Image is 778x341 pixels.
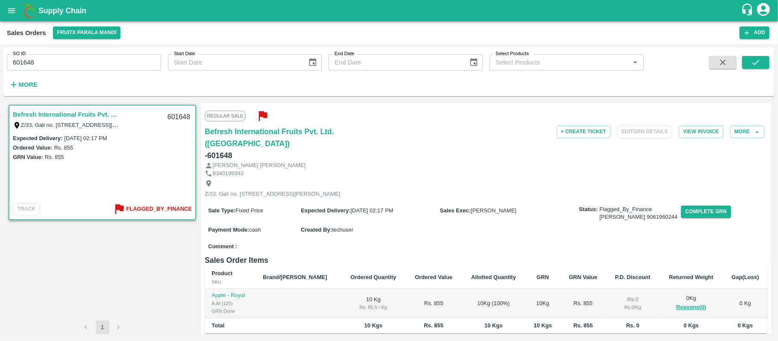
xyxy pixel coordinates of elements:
h6: - 601648 [205,150,232,162]
p: [PERSON_NAME] [PERSON_NAME] [213,162,305,170]
b: Rs. 0 [626,322,640,329]
div: 10 Kg ( 100 %) [469,300,519,308]
button: Add [740,26,769,39]
button: open drawer [2,1,21,21]
span: Fixed Price [235,207,263,214]
td: Rs. 855 [560,289,606,318]
span: [PERSON_NAME] [471,207,517,214]
p: Z/33, Gali no. [STREET_ADDRESS][PERSON_NAME] [205,190,340,198]
strong: More [18,81,38,88]
label: End Date [335,50,354,57]
b: Allotted Quantity [471,274,516,280]
b: Ordered Quantity [350,274,396,280]
b: Brand/[PERSON_NAME] [263,274,327,280]
div: Rs. 0 [613,296,653,304]
p: Apple - Royal [211,291,249,300]
b: Product [211,270,232,276]
b: Flagged_By_Finance [126,204,192,214]
p: 8340199343 [213,170,244,178]
button: Reasons(0) [666,303,716,312]
button: Open [630,57,641,68]
div: 601648 [162,107,195,127]
span: techuser [332,226,353,233]
b: GRN [537,274,549,280]
div: Rs. 0 / Kg [613,303,653,311]
label: Sales Exec : [440,207,471,214]
b: Rs. 855 [573,322,593,329]
b: P.D. Discount [615,274,651,280]
button: + Create Ticket [557,126,611,138]
input: End Date [329,54,462,71]
b: 10 Kgs [484,322,503,329]
button: Complete GRN [681,206,731,218]
nav: pagination navigation [78,320,127,334]
span: Regular Sale [205,111,245,121]
b: GRN Value [569,274,597,280]
label: Ordered Value: [13,144,52,151]
div: SKU [211,278,249,286]
h6: Sales Order Items [205,254,768,266]
div: [PERSON_NAME] 9061960244 [599,213,678,221]
a: Befresh International Fruits Pvt. Ltd.([GEOGRAPHIC_DATA]) [13,109,120,120]
button: page 1 [96,320,109,334]
td: 10 Kg [341,289,406,318]
input: Select Products [492,57,627,68]
button: More [7,77,40,92]
td: Rs. 855 [406,289,462,318]
b: Rs. 855 [424,322,443,329]
b: 10 Kgs [364,322,383,329]
b: 0 Kgs [738,322,753,329]
label: Z/33, Gali no. [STREET_ADDRESS][PERSON_NAME] [21,121,156,128]
a: Supply Chain [38,5,741,17]
div: A-M (125) [211,300,249,307]
label: Start Date [174,50,195,57]
a: Befresh International Fruits Pvt. Ltd.([GEOGRAPHIC_DATA]) [205,126,392,150]
td: 0 Kg [723,289,768,318]
label: [DATE] 02:17 PM [64,135,107,141]
label: Payment Mode : [208,226,249,233]
button: Flagged_By_Finance [112,202,192,216]
label: Select Products [496,50,529,57]
b: Gap(Loss) [731,274,759,280]
span: cash [249,226,261,233]
button: Select DC [53,26,121,39]
label: Expected Delivery : [13,135,62,141]
b: Ordered Value [415,274,452,280]
span: Flagged_By_Finance [599,206,678,221]
button: Choose date [466,54,482,71]
label: SO ID [13,50,26,57]
b: 0 Kgs [684,322,699,329]
label: GRN Value: [13,154,43,160]
div: GRN Done [211,307,249,315]
label: Sale Type : [208,207,235,214]
label: Rs. 855 [45,154,64,160]
input: Start Date [168,54,301,71]
button: More [730,126,764,138]
div: 10 Kg [532,300,553,308]
div: account of current user [756,2,771,20]
div: Rs. 85.5 / Kg [348,303,399,311]
label: Created By : [301,226,332,233]
button: Choose date [305,54,321,71]
img: logo [21,2,38,19]
button: View Invoice [679,126,723,138]
label: Expected Delivery : [301,207,350,214]
b: Total [211,322,224,329]
div: Sales Orders [7,27,46,38]
input: Enter SO ID [7,54,161,71]
b: 10 Kgs [534,322,552,329]
label: Comment : [208,243,237,251]
div: customer-support [741,3,756,18]
span: [DATE] 02:17 PM [351,207,393,214]
label: Rs. 855 [54,144,73,151]
div: 0 Kg [666,294,716,312]
b: Supply Chain [38,6,86,15]
b: Returned Weight [669,274,713,280]
label: Status: [579,206,598,214]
